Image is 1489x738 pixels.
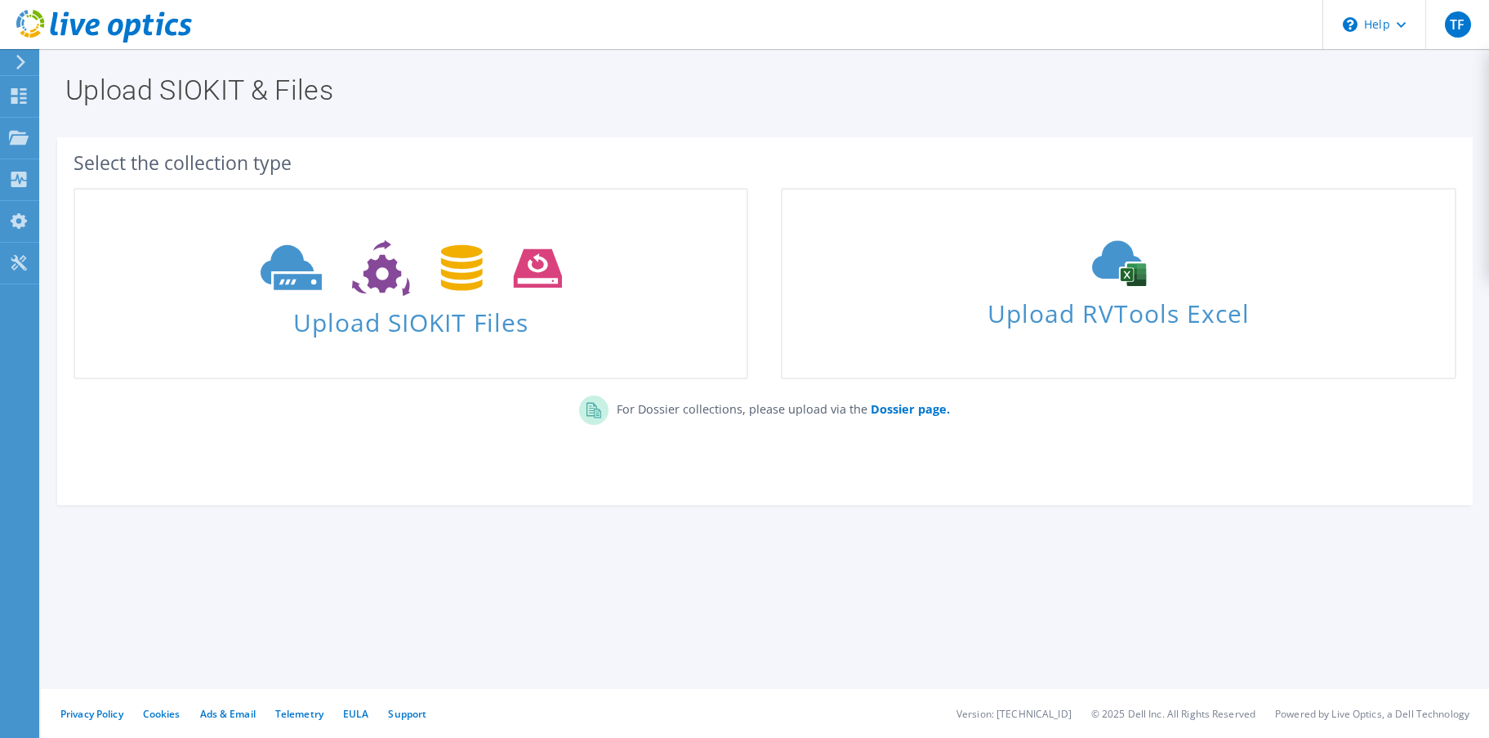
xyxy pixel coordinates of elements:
[871,401,950,417] b: Dossier page.
[781,188,1456,379] a: Upload RVTools Excel
[200,707,256,721] a: Ads & Email
[1445,11,1471,38] span: TF
[1091,707,1255,721] li: © 2025 Dell Inc. All Rights Reserved
[388,707,426,721] a: Support
[782,292,1454,327] span: Upload RVTools Excel
[1343,17,1357,32] svg: \n
[143,707,181,721] a: Cookies
[74,154,1456,172] div: Select the collection type
[867,401,950,417] a: Dossier page.
[1275,707,1469,721] li: Powered by Live Optics, a Dell Technology
[956,707,1072,721] li: Version: [TECHNICAL_ID]
[74,188,748,379] a: Upload SIOKIT Files
[65,76,1456,104] h1: Upload SIOKIT & Files
[343,707,368,721] a: EULA
[609,396,950,418] p: For Dossier collections, please upload via the
[75,300,747,335] span: Upload SIOKIT Files
[60,707,123,721] a: Privacy Policy
[275,707,323,721] a: Telemetry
